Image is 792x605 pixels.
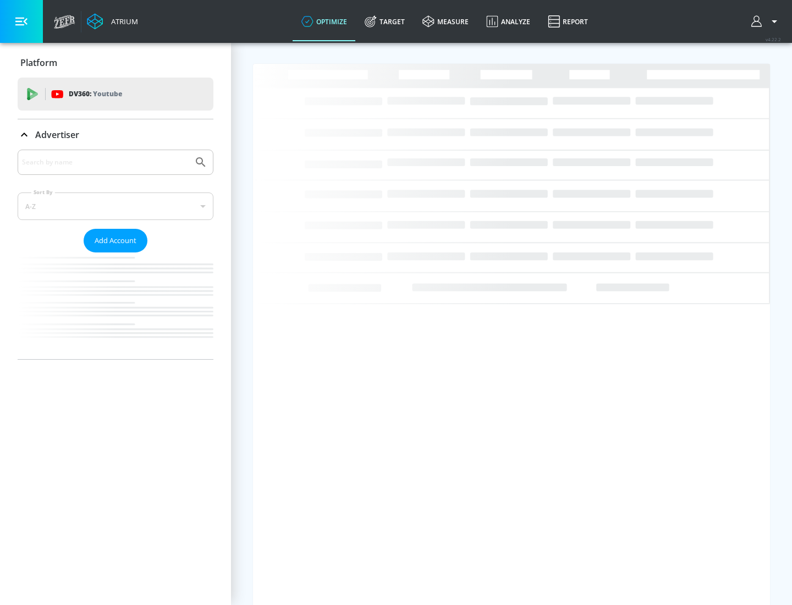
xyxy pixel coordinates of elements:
[18,47,213,78] div: Platform
[766,36,781,42] span: v 4.22.2
[18,150,213,359] div: Advertiser
[107,16,138,26] div: Atrium
[539,2,597,41] a: Report
[18,78,213,111] div: DV360: Youtube
[22,155,189,169] input: Search by name
[69,88,122,100] p: DV360:
[35,129,79,141] p: Advertiser
[477,2,539,41] a: Analyze
[18,119,213,150] div: Advertiser
[20,57,57,69] p: Platform
[93,88,122,100] p: Youtube
[87,13,138,30] a: Atrium
[356,2,414,41] a: Target
[414,2,477,41] a: measure
[18,193,213,220] div: A-Z
[84,229,147,252] button: Add Account
[293,2,356,41] a: optimize
[95,234,136,247] span: Add Account
[18,252,213,359] nav: list of Advertiser
[31,189,55,196] label: Sort By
